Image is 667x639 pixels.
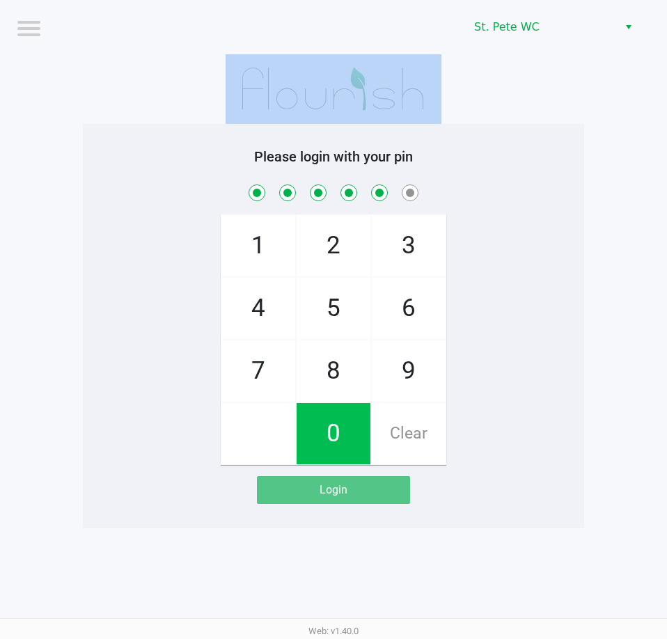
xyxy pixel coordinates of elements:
[618,15,638,40] button: Select
[372,278,446,339] span: 6
[221,278,295,339] span: 4
[221,340,295,402] span: 7
[372,215,446,276] span: 3
[93,148,574,165] h5: Please login with your pin
[297,215,370,276] span: 2
[474,19,610,35] span: St. Pete WC
[372,340,446,402] span: 9
[221,215,295,276] span: 1
[308,626,359,636] span: Web: v1.40.0
[372,403,446,464] span: Clear
[297,278,370,339] span: 5
[297,340,370,402] span: 8
[297,403,370,464] span: 0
